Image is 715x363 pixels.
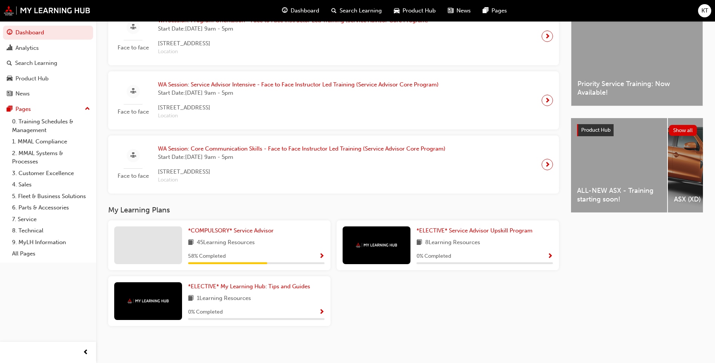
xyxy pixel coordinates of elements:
[416,226,536,235] a: *ELECTIVE* Service Advisor Upskill Program
[477,3,513,18] a: pages-iconPages
[114,108,152,116] span: Face to face
[291,6,319,15] span: Dashboard
[545,159,550,170] span: next-icon
[108,206,559,214] h3: My Learning Plans
[9,168,93,179] a: 3. Customer Excellence
[577,80,697,97] span: Priority Service Training: Now Available!
[127,298,169,303] img: mmal
[416,252,451,261] span: 0 % Completed
[3,41,93,55] a: Analytics
[197,294,251,303] span: 1 Learning Resources
[158,168,446,176] span: [STREET_ADDRESS]
[425,238,480,248] span: 8 Learning Resources
[158,145,446,153] span: WA Session: Core Communication Skills - Face to Face Instructor Led Training (Service Advisor Cor...
[388,3,442,18] a: car-iconProduct Hub
[7,91,12,97] span: news-icon
[114,77,553,123] a: Face to faceWA Session: Service Advisor Intensive - Face to Face Instructor Led Training (Service...
[9,116,93,136] a: 0. Training Schedules & Management
[3,56,93,70] a: Search Learning
[188,294,194,303] span: book-icon
[9,225,93,237] a: 8. Technical
[9,148,93,168] a: 2. MMAL Systems & Processes
[448,6,453,15] span: news-icon
[701,6,708,15] span: KT
[188,238,194,248] span: book-icon
[416,227,533,234] span: *ELECTIVE* Service Advisor Upskill Program
[7,106,12,113] span: pages-icon
[197,238,255,248] span: 45 Learning Resources
[669,125,697,136] button: Show all
[581,127,611,133] span: Product Hub
[442,3,477,18] a: news-iconNews
[188,227,274,234] span: *COMPULSORY* Service Advisor
[85,104,90,114] span: up-icon
[188,226,277,235] a: *COMPULSORY* Service Advisor
[276,3,325,18] a: guage-iconDashboard
[7,45,12,52] span: chart-icon
[130,87,136,96] span: sessionType_FACE_TO_FACE-icon
[547,253,553,260] span: Show Progress
[483,6,488,15] span: pages-icon
[319,253,325,260] span: Show Progress
[7,75,12,82] span: car-icon
[577,186,661,203] span: ALL-NEW ASX - Training starting soon!
[4,6,90,15] a: mmal
[9,191,93,202] a: 5. Fleet & Business Solutions
[547,252,553,261] button: Show Progress
[15,105,31,114] div: Pages
[3,87,93,101] a: News
[403,6,436,15] span: Product Hub
[15,74,49,83] div: Product Hub
[7,60,12,67] span: search-icon
[9,214,93,225] a: 7. Service
[158,103,439,112] span: [STREET_ADDRESS]
[114,142,553,188] a: Face to faceWA Session: Core Communication Skills - Face to Face Instructor Led Training (Service...
[3,72,93,86] a: Product Hub
[188,283,310,290] span: *ELECTIVE* My Learning Hub: Tips and Guides
[545,31,550,42] span: next-icon
[158,39,428,48] span: [STREET_ADDRESS]
[114,43,152,52] span: Face to face
[698,4,711,17] button: KT
[130,23,136,32] span: sessionType_FACE_TO_FACE-icon
[15,59,57,68] div: Search Learning
[416,238,422,248] span: book-icon
[114,13,553,59] a: Face to faceWA Session: Program Orientation - Face to Face Instructor Led Training (Service Advis...
[394,6,400,15] span: car-icon
[282,6,288,15] span: guage-icon
[114,172,152,180] span: Face to face
[491,6,507,15] span: Pages
[545,95,550,106] span: next-icon
[130,151,136,160] span: sessionType_FACE_TO_FACE-icon
[158,25,428,33] span: Start Date: [DATE] 9am - 5pm
[571,118,667,212] a: ALL-NEW ASX - Training starting soon!
[3,24,93,102] button: DashboardAnalyticsSearch LearningProduct HubNews
[3,102,93,116] button: Pages
[577,124,697,136] a: Product HubShow all
[15,89,30,98] div: News
[325,3,388,18] a: search-iconSearch Learning
[158,80,439,89] span: WA Session: Service Advisor Intensive - Face to Face Instructor Led Training (Service Advisor Cor...
[356,243,397,248] img: mmal
[188,282,313,291] a: *ELECTIVE* My Learning Hub: Tips and Guides
[9,179,93,191] a: 4. Sales
[158,176,446,185] span: Location
[9,237,93,248] a: 9. MyLH Information
[188,308,223,317] span: 0 % Completed
[319,309,325,316] span: Show Progress
[3,26,93,40] a: Dashboard
[7,29,12,36] span: guage-icon
[9,202,93,214] a: 6. Parts & Accessories
[331,6,337,15] span: search-icon
[158,89,439,97] span: Start Date: [DATE] 9am - 5pm
[158,112,439,120] span: Location
[83,348,89,357] span: prev-icon
[188,252,226,261] span: 58 % Completed
[456,6,471,15] span: News
[158,153,446,162] span: Start Date: [DATE] 9am - 5pm
[319,308,325,317] button: Show Progress
[319,252,325,261] button: Show Progress
[158,48,428,56] span: Location
[9,136,93,148] a: 1. MMAL Compliance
